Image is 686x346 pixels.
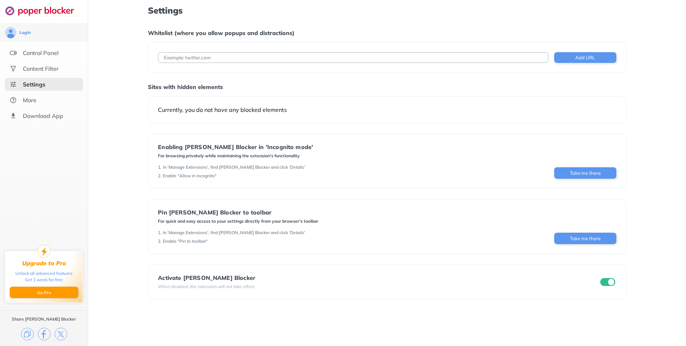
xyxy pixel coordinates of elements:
[5,6,82,16] img: logo-webpage.svg
[158,173,161,179] div: 2 .
[158,238,161,244] div: 2 .
[163,230,305,236] div: In 'Manage Extensions', find [PERSON_NAME] Blocker and click 'Details'
[23,81,45,88] div: Settings
[158,106,616,113] div: Currently, you do not have any blocked elements
[554,167,616,179] button: Take me there
[554,52,616,63] button: Add URL
[148,6,626,15] h1: Settings
[23,49,59,56] div: Control Panel
[38,245,50,258] img: upgrade-to-pro.svg
[22,260,66,267] div: Upgrade to Pro
[5,27,16,38] img: avatar.svg
[23,97,36,104] div: More
[554,233,616,244] button: Take me there
[23,112,63,119] div: Download App
[25,277,63,283] div: Get 1 week for free
[38,328,50,340] img: facebook.svg
[163,173,217,179] div: Enable "Allow in incognito"
[23,65,59,72] div: Content Filter
[10,81,17,88] img: settings-selected.svg
[163,164,305,170] div: In 'Manage Extensions', find [PERSON_NAME] Blocker and click 'Details'
[158,218,318,224] div: For quick and easy access to your settings directly from your browser's toolbar
[158,153,313,159] div: For browsing privately while maintaining the extension's functionality
[163,238,208,244] div: Enable "Pin to toolbar"
[55,328,67,340] img: x.svg
[10,49,17,56] img: features.svg
[158,52,548,63] input: Example: twitter.com
[148,29,626,36] div: Whitelist (where you allow popups and distractions)
[158,209,318,216] div: Pin [PERSON_NAME] Blocker to toolbar
[12,316,76,322] div: Share [PERSON_NAME] Blocker
[148,83,626,90] div: Sites with hidden elements
[10,97,17,104] img: about.svg
[19,30,31,35] div: Login
[21,328,34,340] img: copy.svg
[10,65,17,72] img: social.svg
[15,270,73,277] div: Unlock all advanced features
[158,164,161,170] div: 1 .
[10,287,78,298] button: Go Pro
[158,230,161,236] div: 1 .
[158,284,255,290] div: When disabled, the extension will not take effect
[158,144,313,150] div: Enabling [PERSON_NAME] Blocker in 'Incognito mode'
[10,112,17,119] img: download-app.svg
[158,275,255,281] div: Activate [PERSON_NAME] Blocker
